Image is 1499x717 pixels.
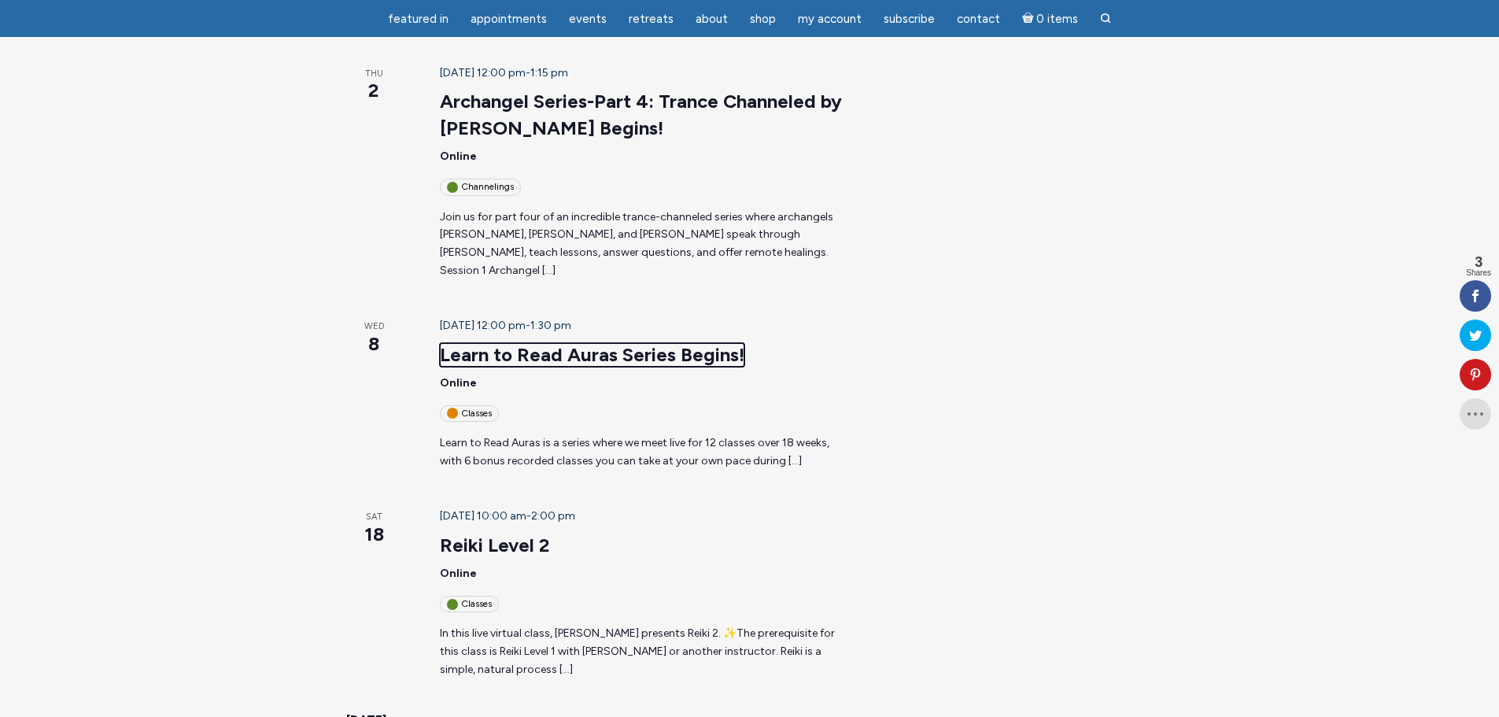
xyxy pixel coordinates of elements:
span: [DATE] 10:00 am [440,509,526,523]
p: Learn to Read Auras is a series where we meet live for 12 classes over 18 weeks, with 6 bonus rec... [440,434,848,470]
span: Online [440,376,477,390]
div: Channelings [440,179,521,195]
a: Appointments [461,4,556,35]
div: Classes [440,405,499,422]
span: 2:00 pm [531,509,575,523]
span: My Account [798,12,862,26]
span: 2 [346,77,402,104]
a: Retreats [619,4,683,35]
span: About [696,12,728,26]
span: 0 items [1036,13,1078,25]
span: 8 [346,331,402,357]
a: My Account [788,4,871,35]
a: Cart0 items [1013,2,1088,35]
span: 18 [346,521,402,548]
a: Reiki Level 2 [440,534,550,557]
span: Sat [346,511,402,524]
a: Archangel Series-Part 4: Trance Channeled by [PERSON_NAME] Begins! [440,90,842,140]
a: About [686,4,737,35]
span: Shop [750,12,776,26]
span: [DATE] 12:00 pm [440,66,526,79]
a: Learn to Read Auras Series Begins! [440,343,744,367]
span: Retreats [629,12,674,26]
span: [DATE] 12:00 pm [440,319,526,332]
span: featured in [388,12,449,26]
span: Shares [1466,269,1491,277]
time: - [440,319,571,332]
span: Wed [346,320,402,334]
span: 3 [1466,255,1491,269]
p: Join us for part four of an incredible trance-channeled series where archangels [PERSON_NAME], [P... [440,209,848,280]
time: - [440,509,575,523]
span: Events [569,12,607,26]
span: Appointments [471,12,547,26]
a: featured in [378,4,458,35]
time: - [440,66,568,79]
span: Online [440,150,477,163]
span: 1:15 pm [530,66,568,79]
a: Events [559,4,616,35]
p: In this live virtual class, [PERSON_NAME] presents Reiki 2. ✨The prerequisite for this class is R... [440,625,848,678]
span: 1:30 pm [530,319,571,332]
span: Subscribe [884,12,935,26]
span: Contact [957,12,1000,26]
div: Classes [440,596,499,612]
i: Cart [1022,12,1037,26]
span: Thu [346,68,402,81]
a: Subscribe [874,4,944,35]
a: Shop [740,4,785,35]
span: Online [440,567,477,580]
a: Contact [947,4,1010,35]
